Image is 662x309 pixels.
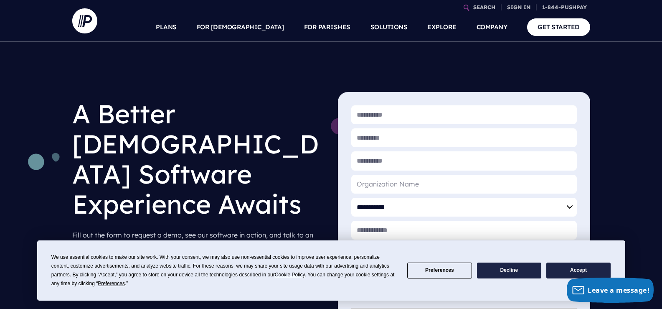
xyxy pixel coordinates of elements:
span: Cookie Policy [275,272,305,278]
div: Cookie Consent Prompt [37,240,625,301]
div: We use essential cookies to make our site work. With your consent, we may also use non-essential ... [51,253,397,288]
a: FOR PARISHES [304,13,350,42]
a: PLANS [156,13,177,42]
button: Accept [546,263,611,279]
a: GET STARTED [527,18,590,36]
button: Preferences [407,263,472,279]
a: FOR [DEMOGRAPHIC_DATA] [197,13,284,42]
h1: A Better [DEMOGRAPHIC_DATA] Software Experience Awaits [72,92,325,226]
a: EXPLORE [427,13,457,42]
input: Organization Name [351,175,577,194]
a: COMPANY [477,13,507,42]
button: Decline [477,263,541,279]
span: Preferences [98,281,125,286]
span: Leave a message! [588,286,649,295]
a: SOLUTIONS [370,13,408,42]
button: Leave a message! [567,278,654,303]
p: Fill out the form to request a demo, see our software in action, and talk to an expert about how ... [72,226,325,257]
